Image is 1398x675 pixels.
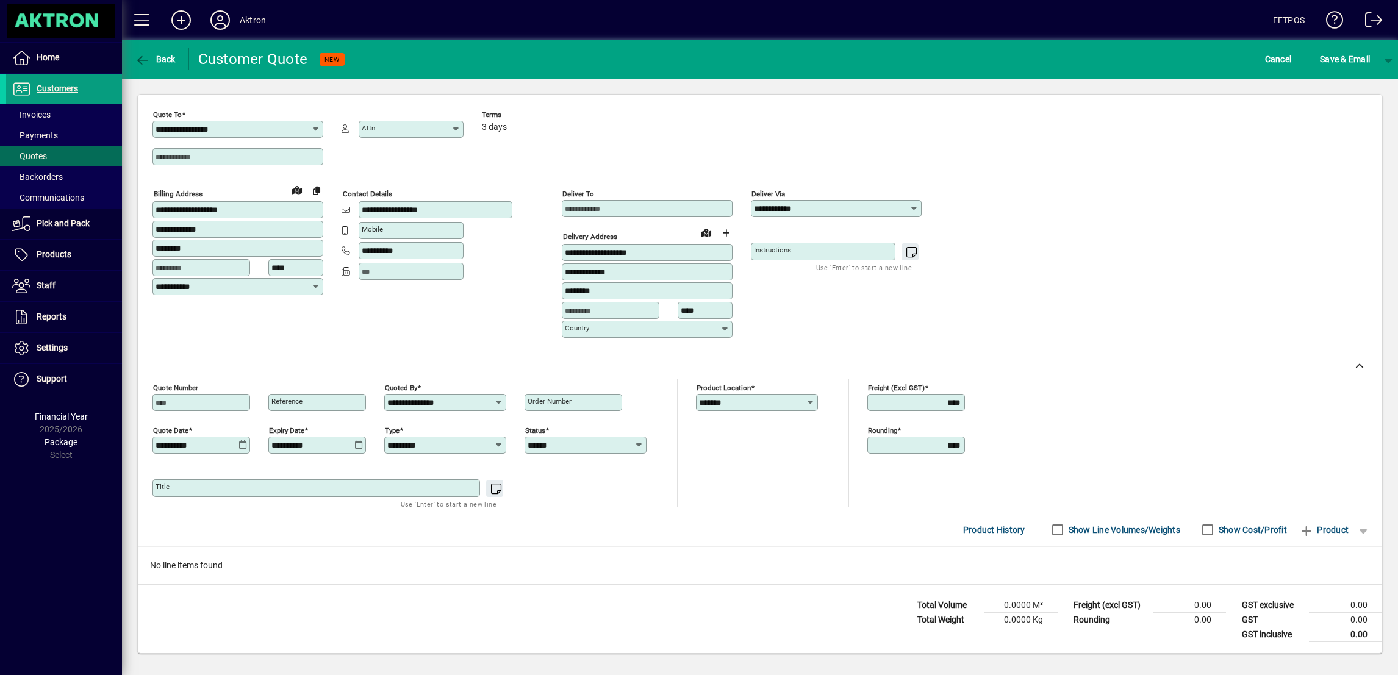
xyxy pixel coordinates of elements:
[1067,598,1153,612] td: Freight (excl GST)
[1314,48,1376,70] button: Save & Email
[12,193,84,202] span: Communications
[1293,519,1355,541] button: Product
[868,383,925,391] mat-label: Freight (excl GST)
[6,271,122,301] a: Staff
[1236,612,1309,627] td: GST
[1067,612,1153,627] td: Rounding
[271,397,303,405] mat-label: Reference
[37,312,66,321] span: Reports
[153,383,198,391] mat-label: Quote number
[6,240,122,270] a: Products
[122,48,189,70] app-page-header-button: Back
[984,612,1058,627] td: 0.0000 Kg
[35,412,88,421] span: Financial Year
[37,343,68,352] span: Settings
[1153,612,1226,627] td: 0.00
[6,166,122,187] a: Backorders
[6,146,122,166] a: Quotes
[201,9,240,31] button: Profile
[697,223,716,242] a: View on map
[37,280,56,290] span: Staff
[6,209,122,239] a: Pick and Pack
[1066,524,1180,536] label: Show Line Volumes/Weights
[963,520,1025,540] span: Product History
[1265,49,1292,69] span: Cancel
[162,9,201,31] button: Add
[324,55,340,63] span: NEW
[138,547,1382,584] div: No line items found
[1262,48,1295,70] button: Cancel
[362,124,375,132] mat-label: Attn
[12,110,51,120] span: Invoices
[6,364,122,395] a: Support
[362,225,383,234] mat-label: Mobile
[1309,598,1382,612] td: 0.00
[307,180,326,200] button: Copy to Delivery address
[1236,627,1309,642] td: GST inclusive
[6,125,122,146] a: Payments
[1236,598,1309,612] td: GST exclusive
[868,426,897,434] mat-label: Rounding
[240,10,266,30] div: Aktron
[45,437,77,447] span: Package
[1320,54,1325,64] span: S
[198,49,308,69] div: Customer Quote
[1216,524,1287,536] label: Show Cost/Profit
[528,397,572,405] mat-label: Order number
[565,324,589,332] mat-label: Country
[6,43,122,73] a: Home
[37,52,59,62] span: Home
[911,612,984,627] td: Total Weight
[269,426,304,434] mat-label: Expiry date
[1273,10,1305,30] div: EFTPOS
[37,218,90,228] span: Pick and Pack
[153,426,188,434] mat-label: Quote date
[525,426,545,434] mat-label: Status
[1299,520,1349,540] span: Product
[156,482,170,491] mat-label: Title
[6,302,122,332] a: Reports
[12,172,63,182] span: Backorders
[401,497,496,511] mat-hint: Use 'Enter' to start a new line
[751,190,785,198] mat-label: Deliver via
[1356,2,1383,42] a: Logout
[816,260,912,274] mat-hint: Use 'Enter' to start a new line
[984,598,1058,612] td: 0.0000 M³
[958,519,1030,541] button: Product History
[754,246,791,254] mat-label: Instructions
[1309,627,1382,642] td: 0.00
[153,110,182,119] mat-label: Quote To
[6,187,122,208] a: Communications
[135,54,176,64] span: Back
[385,383,417,391] mat-label: Quoted by
[37,249,71,259] span: Products
[482,123,507,132] span: 3 days
[12,151,47,161] span: Quotes
[37,84,78,93] span: Customers
[1153,598,1226,612] td: 0.00
[385,426,400,434] mat-label: Type
[697,383,751,391] mat-label: Product location
[562,190,594,198] mat-label: Deliver To
[287,180,307,199] a: View on map
[6,104,122,125] a: Invoices
[911,598,984,612] td: Total Volume
[1317,2,1344,42] a: Knowledge Base
[716,223,736,243] button: Choose address
[1309,612,1382,627] td: 0.00
[482,111,555,119] span: Terms
[6,333,122,363] a: Settings
[1320,49,1370,69] span: ave & Email
[132,48,179,70] button: Back
[12,130,58,140] span: Payments
[37,374,67,384] span: Support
